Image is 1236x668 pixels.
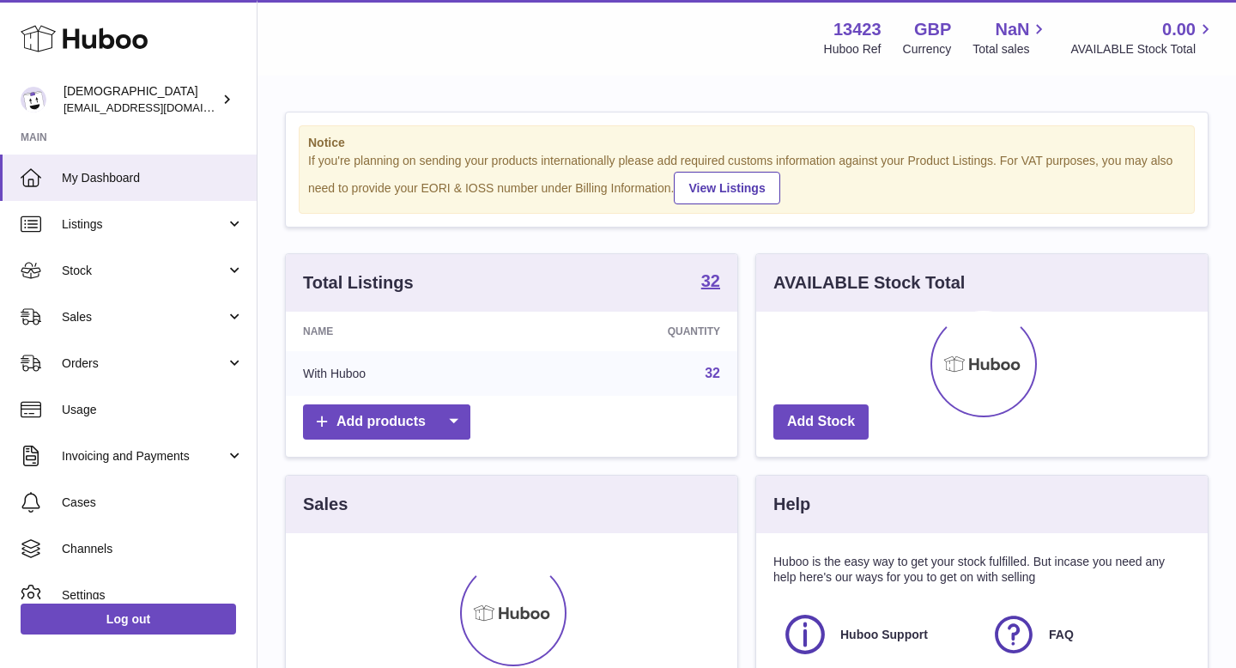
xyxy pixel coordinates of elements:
a: 32 [701,272,720,293]
span: [EMAIL_ADDRESS][DOMAIN_NAME] [64,100,252,114]
a: Log out [21,604,236,635]
a: Add products [303,404,470,440]
a: Add Stock [773,404,869,440]
span: Channels [62,541,244,557]
span: Settings [62,587,244,604]
img: olgazyuz@outlook.com [21,87,46,112]
span: Stock [62,263,226,279]
h3: AVAILABLE Stock Total [773,271,965,295]
td: With Huboo [286,351,524,396]
strong: 13423 [833,18,882,41]
span: Invoicing and Payments [62,448,226,465]
span: Orders [62,355,226,372]
h3: Help [773,493,810,516]
a: FAQ [991,611,1182,658]
a: Huboo Support [782,611,973,658]
strong: Notice [308,135,1185,151]
strong: GBP [914,18,951,41]
div: [DEMOGRAPHIC_DATA] [64,83,218,116]
div: Currency [903,41,952,58]
span: FAQ [1049,627,1074,643]
span: Sales [62,309,226,325]
div: Huboo Ref [824,41,882,58]
span: My Dashboard [62,170,244,186]
span: Usage [62,402,244,418]
a: NaN Total sales [972,18,1049,58]
th: Name [286,312,524,351]
h3: Total Listings [303,271,414,295]
h3: Sales [303,493,348,516]
span: 0.00 [1162,18,1196,41]
p: Huboo is the easy way to get your stock fulfilled. But incase you need any help here's our ways f... [773,554,1191,586]
strong: 32 [701,272,720,289]
a: View Listings [674,172,779,204]
span: NaN [995,18,1029,41]
span: Total sales [972,41,1049,58]
a: 32 [705,366,720,380]
div: If you're planning on sending your products internationally please add required customs informati... [308,153,1185,204]
span: Listings [62,216,226,233]
a: 0.00 AVAILABLE Stock Total [1070,18,1215,58]
span: Cases [62,495,244,511]
span: Huboo Support [840,627,928,643]
span: AVAILABLE Stock Total [1070,41,1215,58]
th: Quantity [524,312,737,351]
